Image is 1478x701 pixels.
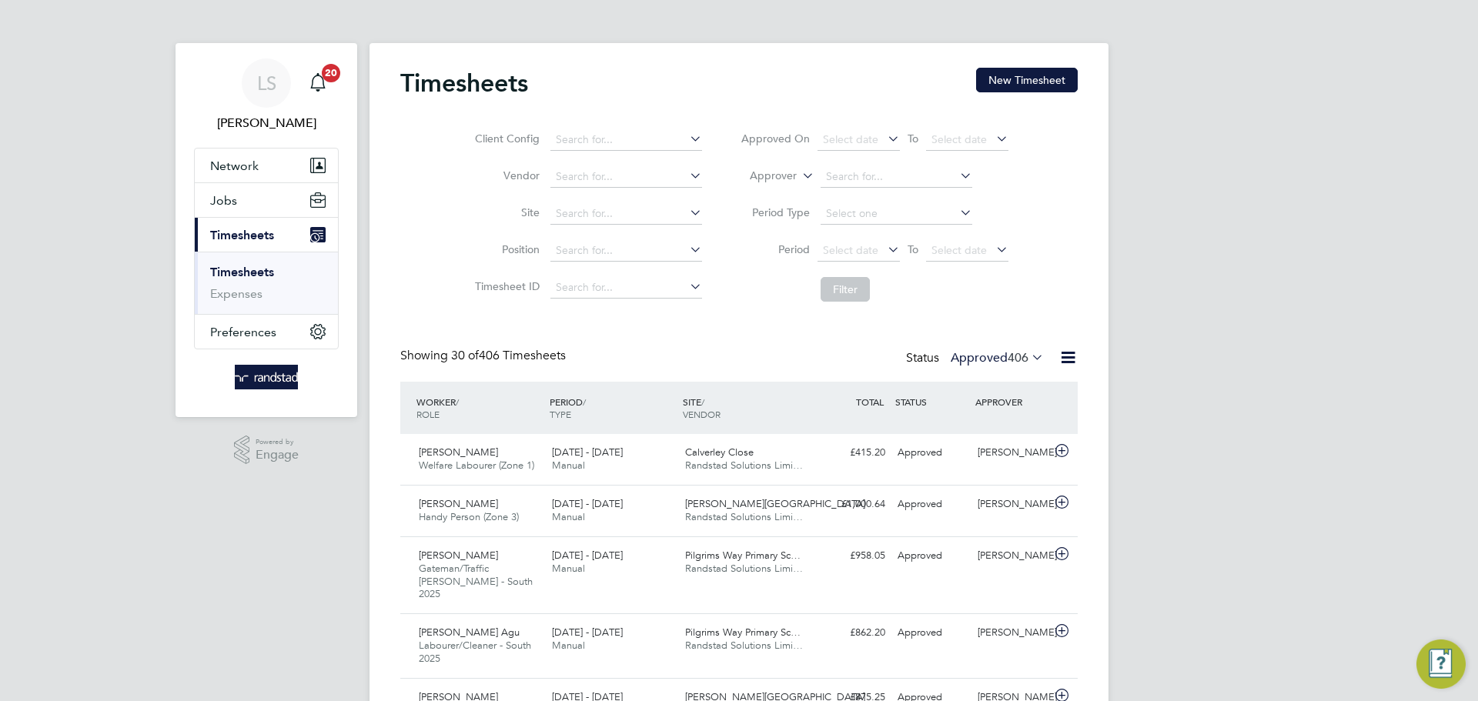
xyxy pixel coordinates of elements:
input: Search for... [550,240,702,262]
span: TYPE [550,408,571,420]
span: Manual [552,510,585,523]
label: Timesheet ID [470,279,540,293]
label: Period [741,242,810,256]
div: Approved [891,620,971,646]
span: Pilgrims Way Primary Sc… [685,626,801,639]
div: [PERSON_NAME] [971,543,1052,569]
span: Preferences [210,325,276,339]
a: Timesheets [210,265,274,279]
input: Search for... [550,277,702,299]
span: Select date [823,243,878,257]
div: [PERSON_NAME] [971,620,1052,646]
span: Lewis Saunders [194,114,339,132]
div: [PERSON_NAME] [971,492,1052,517]
span: [DATE] - [DATE] [552,497,623,510]
button: Timesheets [195,218,338,252]
h2: Timesheets [400,68,528,98]
span: [PERSON_NAME][GEOGRAPHIC_DATA] [685,497,865,510]
label: Position [470,242,540,256]
span: 20 [322,64,340,82]
span: Gateman/Traffic [PERSON_NAME] - South 2025 [419,562,533,601]
span: [DATE] - [DATE] [552,549,623,562]
div: SITE [679,388,812,428]
input: Search for... [550,129,702,151]
label: Site [470,205,540,219]
label: Approved [951,350,1044,366]
button: Jobs [195,183,338,217]
span: Welfare Labourer (Zone 1) [419,459,534,472]
label: Client Config [470,132,540,145]
div: Showing [400,348,569,364]
div: Status [906,348,1047,369]
span: Randstad Solutions Limi… [685,459,803,472]
input: Select one [821,203,972,225]
label: Vendor [470,169,540,182]
button: Network [195,149,338,182]
button: Preferences [195,315,338,349]
span: Pilgrims Way Primary Sc… [685,549,801,562]
span: Labourer/Cleaner - South 2025 [419,639,531,665]
span: / [456,396,459,408]
span: Network [210,159,259,173]
span: TOTAL [856,396,884,408]
span: 30 of [451,348,479,363]
span: Randstad Solutions Limi… [685,562,803,575]
span: Manual [552,562,585,575]
span: 406 Timesheets [451,348,566,363]
span: Randstad Solutions Limi… [685,639,803,652]
span: Select date [823,132,878,146]
button: New Timesheet [976,68,1078,92]
a: LS[PERSON_NAME] [194,58,339,132]
span: To [903,239,923,259]
span: Manual [552,459,585,472]
a: 20 [303,58,333,108]
div: Approved [891,440,971,466]
a: Go to home page [194,365,339,389]
label: Approved On [741,132,810,145]
button: Engage Resource Center [1416,639,1466,689]
button: Filter [821,277,870,302]
span: [PERSON_NAME] Agu [419,626,520,639]
label: Approver [727,169,797,184]
span: / [701,396,704,408]
span: Engage [256,449,299,462]
nav: Main navigation [176,43,357,417]
div: Timesheets [195,252,338,314]
span: Randstad Solutions Limi… [685,510,803,523]
span: To [903,129,923,149]
span: [DATE] - [DATE] [552,446,623,459]
a: Powered byEngage [234,436,299,465]
span: Timesheets [210,228,274,242]
div: STATUS [891,388,971,416]
div: [PERSON_NAME] [971,440,1052,466]
img: randstad-logo-retina.png [235,365,299,389]
span: [PERSON_NAME] [419,446,498,459]
div: Approved [891,543,971,569]
input: Search for... [550,166,702,188]
span: Select date [931,243,987,257]
span: [PERSON_NAME] [419,549,498,562]
label: Period Type [741,205,810,219]
a: Expenses [210,286,262,301]
div: £415.20 [811,440,891,466]
span: ROLE [416,408,440,420]
input: Search for... [821,166,972,188]
div: PERIOD [546,388,679,428]
span: [PERSON_NAME] [419,497,498,510]
span: 406 [1008,350,1028,366]
span: Jobs [210,193,237,208]
span: Select date [931,132,987,146]
span: / [583,396,586,408]
input: Search for... [550,203,702,225]
span: VENDOR [683,408,721,420]
div: APPROVER [971,388,1052,416]
span: [DATE] - [DATE] [552,626,623,639]
span: Manual [552,639,585,652]
div: £862.20 [811,620,891,646]
span: Handy Person (Zone 3) [419,510,519,523]
span: Powered by [256,436,299,449]
div: £1,000.64 [811,492,891,517]
div: WORKER [413,388,546,428]
span: LS [257,73,276,93]
div: Approved [891,492,971,517]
